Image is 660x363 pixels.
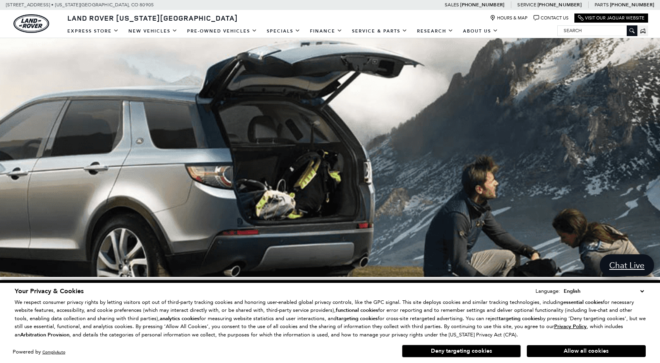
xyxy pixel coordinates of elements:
span: Chat Live [605,260,649,271]
span: Land Rover [US_STATE][GEOGRAPHIC_DATA] [67,13,238,23]
button: Deny targeting cookies [402,345,521,357]
span: Sales [445,2,459,8]
a: About Us [458,24,503,38]
span: Your Privacy & Cookies [15,287,84,296]
p: We respect consumer privacy rights by letting visitors opt out of third-party tracking cookies an... [15,298,646,339]
a: Finance [305,24,347,38]
a: Hours & Map [490,15,528,21]
a: [PHONE_NUMBER] [538,2,582,8]
a: [PHONE_NUMBER] [460,2,504,8]
strong: analytics cookies [160,315,199,322]
a: Privacy Policy [554,323,587,329]
nav: Main Navigation [63,24,503,38]
a: Service & Parts [347,24,412,38]
strong: functional cookies [336,307,378,314]
div: Language: [536,288,560,294]
a: [PHONE_NUMBER] [610,2,654,8]
input: Search [558,26,637,35]
strong: Arbitration Provision [20,331,69,338]
strong: targeting cookies [337,315,378,322]
a: ComplyAuto [42,350,65,355]
a: Specials [262,24,305,38]
div: Powered by [13,350,65,355]
span: Parts [595,2,609,8]
select: Language Select [562,287,646,296]
strong: essential cookies [563,299,603,306]
a: Contact Us [534,15,568,21]
a: New Vehicles [124,24,182,38]
a: land-rover [13,14,49,33]
a: [STREET_ADDRESS] • [US_STATE][GEOGRAPHIC_DATA], CO 80905 [6,2,154,8]
a: EXPRESS STORE [63,24,124,38]
u: Privacy Policy [554,323,587,330]
strong: targeting cookies [499,315,540,322]
a: Research [412,24,458,38]
img: Land Rover [13,14,49,33]
a: Pre-Owned Vehicles [182,24,262,38]
span: Service [517,2,536,8]
a: Chat Live [600,254,654,276]
a: Land Rover [US_STATE][GEOGRAPHIC_DATA] [63,13,243,23]
button: Allow all cookies [527,345,646,357]
a: Visit Our Jaguar Website [578,15,645,21]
